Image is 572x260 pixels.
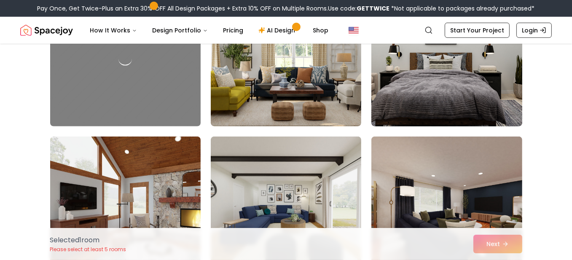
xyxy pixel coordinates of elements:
[38,4,535,13] div: Pay Once, Get Twice-Plus an Extra 30% OFF All Design Packages + Extra 10% OFF on Multiple Rooms.
[252,22,304,39] a: AI Design
[20,22,73,39] a: Spacejoy
[50,235,126,245] p: Selected 1 room
[349,25,359,35] img: United States
[145,22,215,39] button: Design Portfolio
[516,23,552,38] a: Login
[50,246,126,253] p: Please select at least 5 rooms
[306,22,335,39] a: Shop
[328,4,390,13] span: Use code:
[445,23,510,38] a: Start Your Project
[20,22,73,39] img: Spacejoy Logo
[216,22,250,39] a: Pricing
[83,22,144,39] button: How It Works
[20,17,552,44] nav: Global
[83,22,335,39] nav: Main
[390,4,535,13] span: *Not applicable to packages already purchased*
[357,4,390,13] b: GETTWICE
